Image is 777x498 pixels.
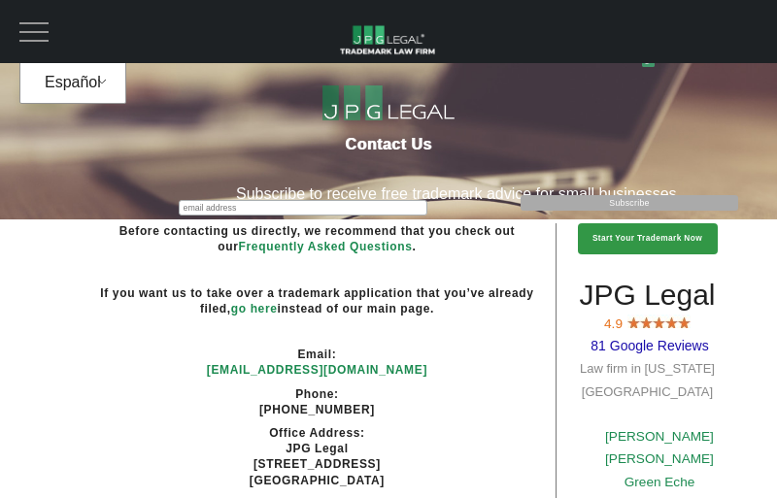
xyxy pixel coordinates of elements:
[98,425,536,441] ul: Office Address:
[98,223,536,254] ul: Before contacting us directly, we recommend that you check out our .
[605,429,714,489] a: [PERSON_NAME] [PERSON_NAME]Green Eche
[665,315,678,328] img: Screen-Shot-2017-10-03-at-11.31.22-PM.jpg
[578,223,718,254] a: Start Your Trademark Now
[627,315,640,328] img: Screen-Shot-2017-10-03-at-11.31.22-PM.jpg
[148,192,769,196] div: Subscribe to receive free trademark advice for small businesses.
[591,338,708,353] span: 81 Google Reviews
[33,65,106,100] a: Español
[98,402,536,417] p: [PHONE_NUMBER]
[207,363,427,377] a: [EMAIL_ADDRESS][DOMAIN_NAME]
[579,279,715,311] span: JPG Legal
[179,200,427,216] input: email address
[580,361,715,398] span: Law firm in [US_STATE][GEOGRAPHIC_DATA]
[604,316,623,331] span: 4.9
[98,386,536,402] ul: Phone:
[239,240,413,253] a: Frequently Asked Questions
[579,293,715,399] a: JPG Legal 4.9 81 Google Reviews Law firm in [US_STATE][GEOGRAPHIC_DATA]
[678,315,691,328] img: Screen-Shot-2017-10-03-at-11.31.22-PM.jpg
[331,22,446,56] img: JPG Legal
[521,195,738,211] input: Subscribe
[640,315,653,328] img: Screen-Shot-2017-10-03-at-11.31.22-PM.jpg
[98,347,536,362] ul: Email:
[98,441,536,488] p: JPG Legal [STREET_ADDRESS] [GEOGRAPHIC_DATA]
[331,22,446,64] a: JPG Legal
[98,285,536,316] ul: If you want us to take over a trademark application that you’ve already filed, instead of our mai...
[231,302,278,315] a: go here
[653,315,665,328] img: Screen-Shot-2017-10-03-at-11.31.22-PM.jpg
